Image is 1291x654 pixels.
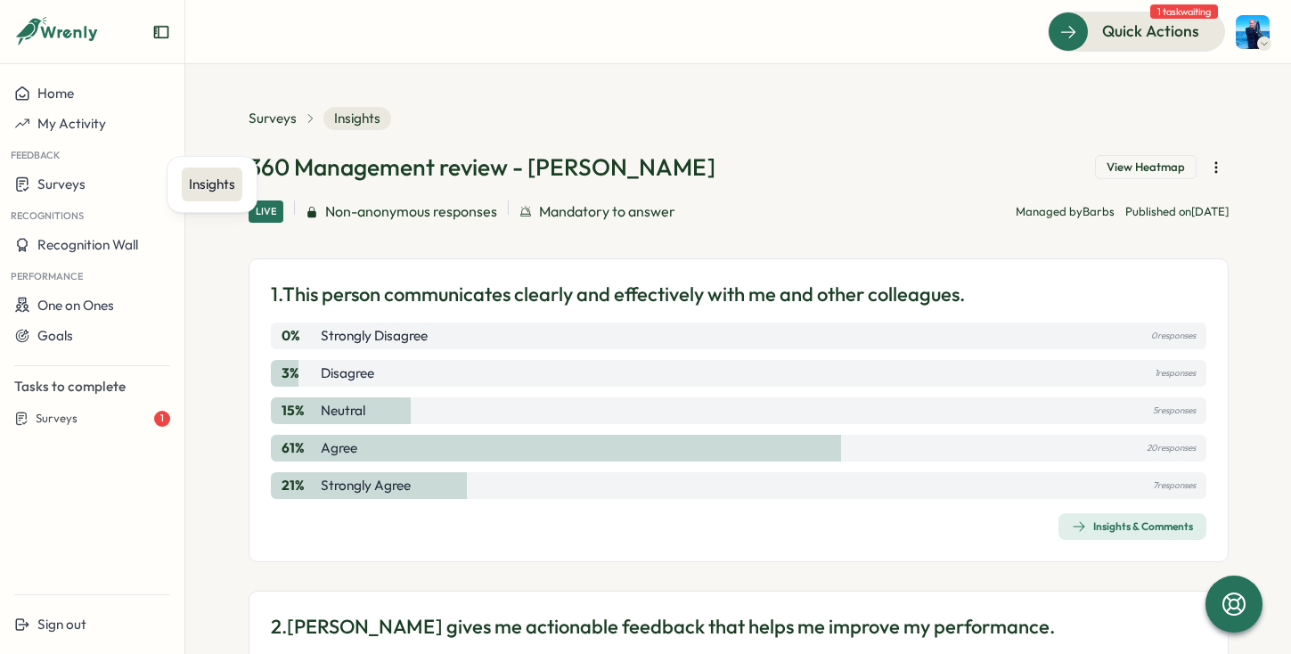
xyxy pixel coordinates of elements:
p: 21 % [282,476,317,495]
span: Goals [37,327,73,344]
span: Surveys [37,176,86,192]
span: Barbs [1083,204,1115,218]
p: Neutral [321,401,365,421]
p: Tasks to complete [14,377,170,396]
a: Surveys [249,109,297,128]
span: Insights [323,107,391,130]
p: Published on [1125,204,1229,220]
span: [DATE] [1191,204,1229,218]
div: Insights [189,175,235,194]
p: Disagree [321,364,374,383]
button: Insights & Comments [1058,513,1206,540]
p: 7 responses [1153,476,1196,495]
p: 5 responses [1153,401,1196,421]
p: 0 responses [1151,326,1196,346]
div: Insights & Comments [1072,519,1193,534]
p: Strongly Agree [321,476,411,495]
p: 61 % [282,438,317,458]
span: Mandatory to answer [539,200,675,223]
p: 0 % [282,326,317,346]
span: Recognition Wall [37,236,138,253]
p: Managed by [1016,204,1115,220]
span: Surveys [36,411,78,427]
p: 1 responses [1155,364,1196,383]
p: 3 % [282,364,317,383]
span: Non-anonymous responses [325,200,497,223]
p: 15 % [282,401,317,421]
span: Quick Actions [1102,20,1199,43]
p: 1. This person communicates clearly and effectively with me and other colleagues. [271,281,965,308]
span: View Heatmap [1107,159,1185,176]
span: Home [37,85,74,102]
button: Expand sidebar [152,23,170,41]
h1: 360 Management review - [PERSON_NAME] [249,151,715,183]
span: One on Ones [37,297,114,314]
button: View Heatmap [1095,155,1197,180]
span: 1 task waiting [1150,4,1218,19]
p: Strongly Disagree [321,326,428,346]
span: My Activity [37,115,106,132]
p: 2. [PERSON_NAME] gives me actionable feedback that helps me improve my performance. [271,613,1055,641]
img: Henry Innis [1236,15,1270,49]
button: Quick Actions [1048,12,1225,51]
p: Agree [321,438,357,458]
a: Insights [182,168,242,201]
div: Live [249,200,283,223]
p: 20 responses [1147,438,1196,458]
span: Sign out [37,616,86,633]
div: 1 [154,411,170,427]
